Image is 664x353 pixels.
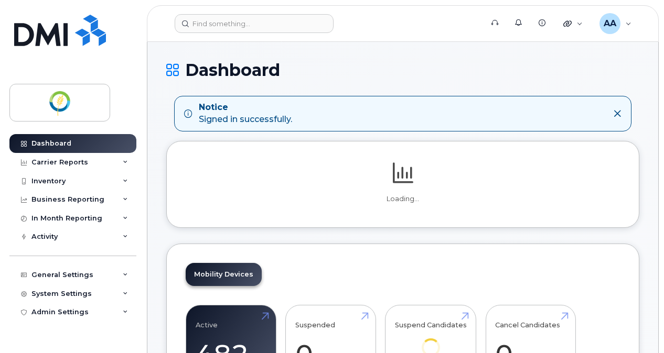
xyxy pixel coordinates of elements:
a: Mobility Devices [186,263,262,286]
div: Signed in successfully. [199,102,292,126]
p: Loading... [186,194,620,204]
h1: Dashboard [166,61,639,79]
strong: Notice [199,102,292,114]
